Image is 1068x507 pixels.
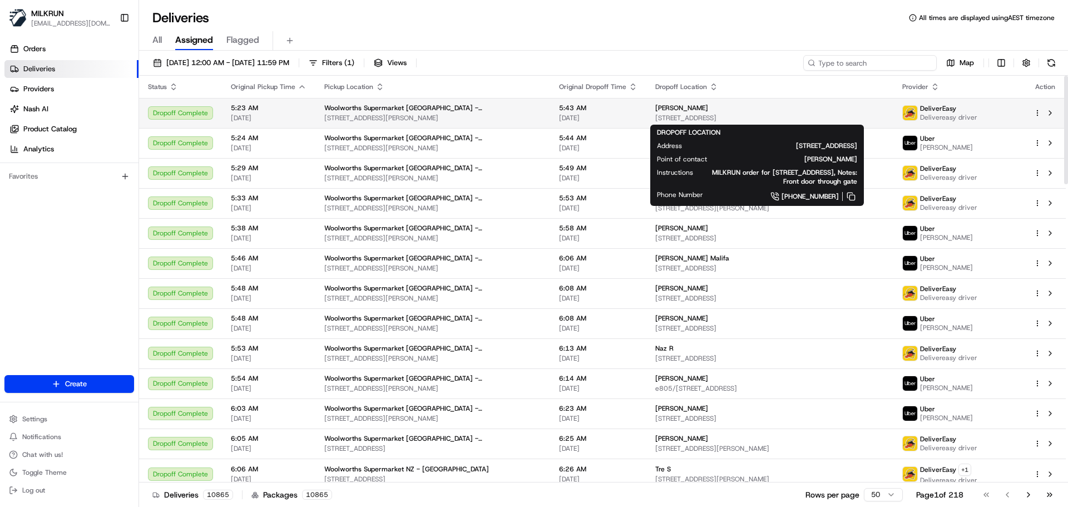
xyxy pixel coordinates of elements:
span: [STREET_ADDRESS][PERSON_NAME] [324,384,541,393]
span: [STREET_ADDRESS][PERSON_NAME] [324,234,541,243]
img: uber-new-logo.jpeg [903,316,917,331]
span: 5:43 AM [559,104,637,112]
span: Instructions [657,168,693,177]
span: Woolworths Supermarket [GEOGRAPHIC_DATA] - [GEOGRAPHIC_DATA] [324,284,541,293]
span: Uber [920,405,935,414]
span: Uber [920,375,935,383]
div: Deliveries [152,489,233,500]
span: [DATE] [559,234,637,243]
span: [STREET_ADDRESS] [655,324,884,333]
span: DeliverEasy [920,465,956,474]
span: All times are displayed using AEST timezone [919,13,1055,22]
span: [STREET_ADDRESS] [655,414,884,423]
img: uber-new-logo.jpeg [903,136,917,150]
span: 5:48 AM [231,284,306,293]
span: [PERSON_NAME] [655,374,708,383]
span: [DATE] [231,444,306,453]
span: [DATE] [231,114,306,122]
span: [PERSON_NAME] [655,404,708,413]
img: uber-new-logo.jpeg [903,406,917,421]
span: [DATE] [231,204,306,213]
img: delivereasy_logo.png [903,286,917,301]
span: [DATE] [559,144,637,152]
span: [DATE] [231,354,306,363]
span: Delivereasy driver [920,353,977,362]
a: Nash AI [4,100,139,118]
span: Create [65,379,87,389]
span: Woolworths Supermarket [GEOGRAPHIC_DATA] - [GEOGRAPHIC_DATA] [324,224,541,233]
span: [PERSON_NAME] [920,414,973,422]
span: [STREET_ADDRESS] [655,354,884,363]
span: Naz R [655,344,674,353]
span: [STREET_ADDRESS] [655,264,884,273]
span: [PERSON_NAME] [920,263,973,272]
button: [EMAIL_ADDRESS][DOMAIN_NAME] [31,19,111,28]
button: Create [4,375,134,393]
span: Orders [23,44,46,54]
span: Chat with us! [22,450,63,459]
span: DeliverEasy [920,344,956,353]
span: 6:23 AM [559,404,637,413]
span: Tre S [655,465,671,474]
span: Dropoff Location [655,82,707,91]
span: [DATE] [231,174,306,183]
span: Delivereasy driver [920,476,977,485]
span: Nash AI [23,104,48,114]
div: 10865 [302,490,332,500]
span: [PERSON_NAME] Malifa [655,254,729,263]
img: MILKRUN [9,9,27,27]
p: Rows per page [805,489,859,500]
span: Analytics [23,144,54,154]
span: [DATE] [231,264,306,273]
span: Pickup Location [324,82,373,91]
span: 6:06 AM [559,254,637,263]
a: [PHONE_NUMBER] [721,190,857,203]
span: DROPOFF LOCATION [657,128,720,137]
button: Views [369,55,412,71]
img: delivereasy_logo.png [903,196,917,210]
span: 5:29 AM [231,164,306,173]
span: 5:53 AM [231,344,306,353]
span: [DATE] 12:00 AM - [DATE] 11:59 PM [166,58,289,68]
span: Notifications [22,432,61,441]
span: Providers [23,84,54,94]
span: [DATE] [231,475,306,484]
span: [DATE] [559,114,637,122]
span: Woolworths Supermarket [GEOGRAPHIC_DATA] - [GEOGRAPHIC_DATA] [324,314,541,323]
span: [STREET_ADDRESS] [324,444,541,453]
span: [PERSON_NAME] [920,323,973,332]
span: 6:08 AM [559,314,637,323]
span: Log out [22,486,45,495]
span: Map [960,58,974,68]
a: Providers [4,80,139,98]
span: [STREET_ADDRESS][PERSON_NAME] [324,294,541,303]
button: +1 [958,464,971,476]
span: [STREET_ADDRESS][PERSON_NAME] [324,264,541,273]
img: uber-new-logo.jpeg [903,226,917,240]
span: Point of contact [657,155,707,164]
span: [PERSON_NAME] [920,143,973,152]
span: [STREET_ADDRESS] [324,475,541,484]
img: uber-new-logo.jpeg [903,376,917,391]
span: Phone Number [657,190,703,199]
span: 5:23 AM [231,104,306,112]
span: [DATE] [559,264,637,273]
span: [PERSON_NAME] [655,434,708,443]
span: Address [657,141,682,150]
span: Delivereasy driver [920,203,977,212]
a: Orders [4,40,139,58]
span: [DATE] [231,414,306,423]
span: Uber [920,314,935,323]
span: 6:13 AM [559,344,637,353]
span: [STREET_ADDRESS][PERSON_NAME] [324,204,541,213]
input: Type to search [803,55,937,71]
span: [PHONE_NUMBER] [782,192,839,201]
span: 6:26 AM [559,465,637,474]
img: delivereasy_logo.png [903,467,917,481]
span: 5:46 AM [231,254,306,263]
span: Woolworths Supermarket [GEOGRAPHIC_DATA] - [GEOGRAPHIC_DATA] [324,164,541,173]
span: 5:24 AM [231,134,306,142]
span: ( 1 ) [344,58,354,68]
span: Woolworths Supermarket [GEOGRAPHIC_DATA] - [GEOGRAPHIC_DATA] [324,434,541,443]
span: [STREET_ADDRESS][PERSON_NAME] [324,174,541,183]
